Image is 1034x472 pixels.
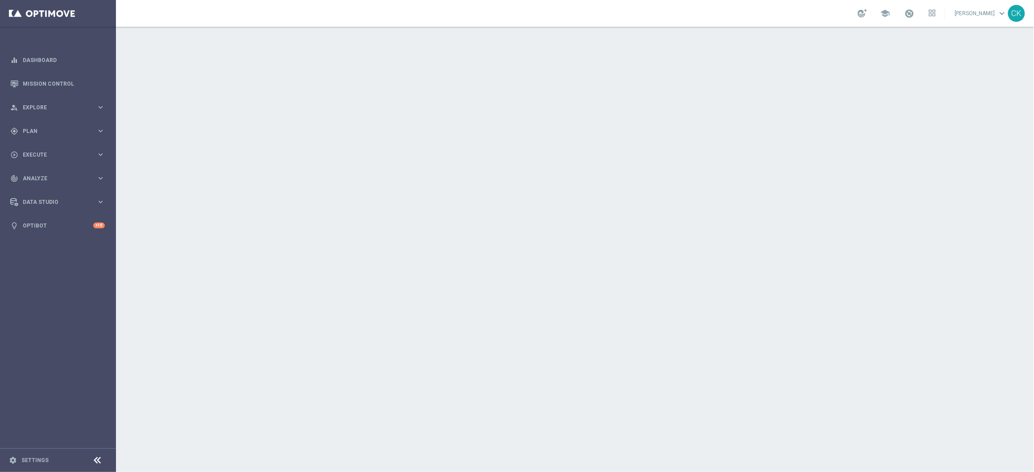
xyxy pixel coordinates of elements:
[10,151,18,159] i: play_circle_outline
[10,56,18,64] i: equalizer
[23,214,93,237] a: Optibot
[93,223,105,228] div: +10
[10,104,105,111] button: person_search Explore keyboard_arrow_right
[23,152,96,157] span: Execute
[23,176,96,181] span: Analyze
[23,48,105,72] a: Dashboard
[10,175,105,182] button: track_changes Analyze keyboard_arrow_right
[10,222,18,230] i: lightbulb
[96,198,105,206] i: keyboard_arrow_right
[10,198,96,206] div: Data Studio
[954,7,1008,20] a: [PERSON_NAME]keyboard_arrow_down
[96,103,105,112] i: keyboard_arrow_right
[10,151,96,159] div: Execute
[23,128,96,134] span: Plan
[23,199,96,205] span: Data Studio
[10,174,96,182] div: Analyze
[10,151,105,158] button: play_circle_outline Execute keyboard_arrow_right
[10,57,105,64] button: equalizer Dashboard
[10,214,105,237] div: Optibot
[96,174,105,182] i: keyboard_arrow_right
[23,72,105,95] a: Mission Control
[881,8,890,18] span: school
[23,105,96,110] span: Explore
[997,8,1007,18] span: keyboard_arrow_down
[10,199,105,206] button: Data Studio keyboard_arrow_right
[1008,5,1025,22] div: CK
[96,150,105,159] i: keyboard_arrow_right
[9,456,17,464] i: settings
[10,104,18,112] i: person_search
[10,127,18,135] i: gps_fixed
[10,174,18,182] i: track_changes
[10,222,105,229] button: lightbulb Optibot +10
[10,80,105,87] button: Mission Control
[96,127,105,135] i: keyboard_arrow_right
[10,127,96,135] div: Plan
[10,48,105,72] div: Dashboard
[10,104,96,112] div: Explore
[21,458,49,463] a: Settings
[10,72,105,95] div: Mission Control
[10,128,105,135] button: gps_fixed Plan keyboard_arrow_right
